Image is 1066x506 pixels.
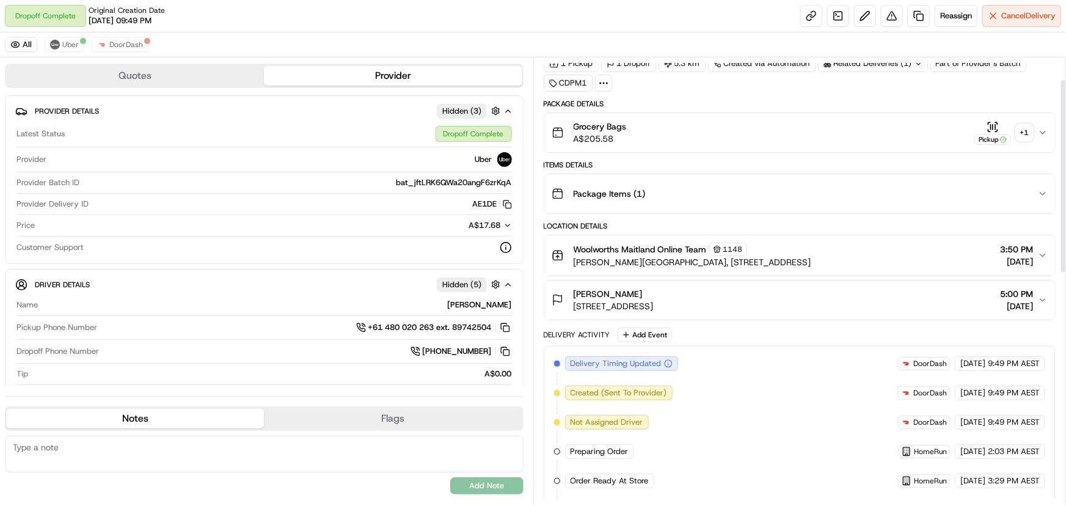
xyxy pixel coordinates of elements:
span: Order Ready At Store [571,475,649,486]
div: Pickup [974,134,1011,145]
span: 2:03 PM AEST [988,446,1040,457]
span: Pickup Phone Number [16,322,97,333]
span: [PHONE_NUMBER] [423,346,492,357]
button: Package Items (1) [544,174,1056,213]
button: Quotes [6,66,264,86]
button: Driver DetailsHidden (5) [15,274,513,295]
span: bat_jftLRK6QWa20angF6zrKqA [396,177,512,188]
span: [DATE] [960,358,985,369]
button: Notes [6,409,264,428]
a: Created via Automation [708,55,816,72]
button: [PERSON_NAME][STREET_ADDRESS]5:00 PM[DATE] [544,280,1056,320]
span: 3:29 PM AEST [988,475,1040,486]
span: Provider Details [35,106,99,116]
button: A$17.68 [404,220,512,231]
div: 1 Dropoff [601,55,656,72]
button: Provider DetailsHidden (3) [15,101,513,121]
span: Provider Batch ID [16,177,79,188]
div: Package Details [544,99,1056,109]
button: Pickup [974,121,1011,145]
span: Woolworths Maitland Online Team [574,243,707,255]
span: 3:50 PM [1000,243,1033,255]
button: Reassign [935,5,977,27]
button: Uber [45,37,84,52]
div: 1 Pickup [544,55,599,72]
span: 5:00 PM [1000,288,1033,300]
span: 1148 [723,244,743,254]
span: Preparing Order [571,446,629,457]
span: Uber [475,154,492,165]
button: AE1DE [473,199,512,210]
button: Provider [264,66,522,86]
span: Tip [16,369,28,380]
span: [DATE] [960,446,985,457]
span: DoorDash [913,388,947,398]
span: +61 480 020 263 ext. 89742504 [368,322,492,333]
span: Reassign [940,10,972,21]
span: [DATE] 09:49 PM [89,15,152,26]
span: 9:49 PM AEST [988,358,1040,369]
button: All [5,37,37,52]
span: Price [16,220,35,231]
button: Woolworths Maitland Online Team1148[PERSON_NAME][GEOGRAPHIC_DATA], [STREET_ADDRESS]3:50 PM[DATE] [544,235,1056,276]
span: DoorDash [913,359,947,369]
span: A$205.58 [574,133,627,145]
div: Delivery Activity [544,330,610,340]
div: Location Details [544,221,1056,231]
span: Cancel Delivery [1001,10,1056,21]
span: Driver Details [35,280,90,290]
span: Hidden ( 3 ) [442,106,481,117]
button: Hidden (5) [437,277,503,292]
span: [DATE] [1000,255,1033,268]
span: Uber [62,40,79,50]
div: Related Deliveries (1) [818,55,928,72]
span: DoorDash [109,40,143,50]
div: [PERSON_NAME] [43,299,512,310]
span: Hidden ( 5 ) [442,279,481,290]
span: A$17.68 [469,220,501,230]
div: 5.3 km [659,55,706,72]
span: 9:49 PM AEST [988,417,1040,428]
button: CancelDelivery [982,5,1061,27]
span: HomeRun [914,447,947,457]
span: Delivery Timing Updated [571,358,662,369]
div: CDPM1 [544,75,593,92]
span: [DATE] [960,417,985,428]
img: uber-new-logo.jpeg [497,152,512,167]
span: [STREET_ADDRESS] [574,300,654,312]
span: [PERSON_NAME][GEOGRAPHIC_DATA], [STREET_ADDRESS] [574,256,811,268]
img: doordash_logo_v2.png [97,40,107,50]
img: doordash_logo_v2.png [901,388,911,398]
span: [DATE] [960,475,985,486]
a: +61 480 020 263 ext. 89742504 [356,321,512,334]
span: Created (Sent To Provider) [571,387,667,398]
div: Items Details [544,160,1056,170]
span: Dropoff Phone Number [16,346,99,357]
div: A$0.00 [33,369,512,380]
img: uber-new-logo.jpeg [50,40,60,50]
span: Provider Delivery ID [16,199,89,210]
button: DoorDash [92,37,148,52]
span: Original Creation Date [89,5,165,15]
img: doordash_logo_v2.png [901,359,911,369]
span: Grocery Bags [574,120,627,133]
span: Customer Support [16,242,84,253]
div: + 1 [1016,124,1033,141]
span: 9:49 PM AEST [988,387,1040,398]
span: Name [16,299,38,310]
span: HomeRun [914,476,947,486]
button: Grocery BagsA$205.58Pickup+1 [544,113,1056,152]
button: Flags [264,409,522,428]
span: DoorDash [913,417,947,427]
button: Pickup+1 [974,121,1033,145]
button: Add Event [618,328,672,342]
span: Latest Status [16,128,65,139]
span: Package Items ( 1 ) [574,188,646,200]
span: [DATE] [960,387,985,398]
a: [PHONE_NUMBER] [411,345,512,358]
img: doordash_logo_v2.png [901,417,911,427]
span: Not Assigned Driver [571,417,643,428]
